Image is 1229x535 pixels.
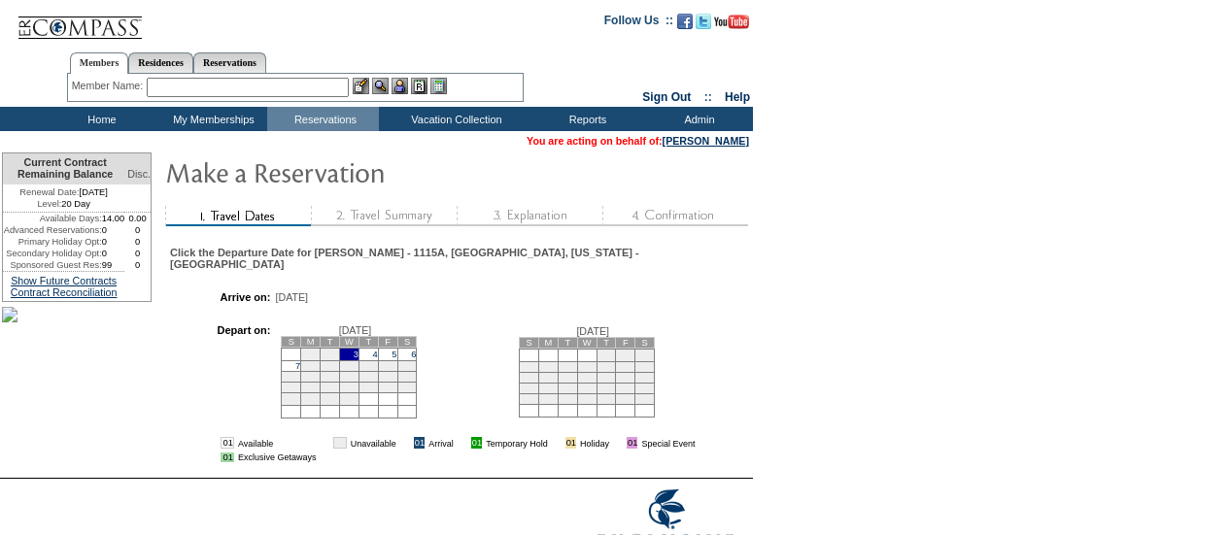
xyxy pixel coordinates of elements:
td: 4 [520,361,539,372]
td: 15 [597,372,616,383]
a: Follow us on Twitter [696,19,711,31]
td: 3 [635,349,655,361]
td: T [321,336,340,347]
td: [DATE] [3,184,124,198]
a: 7 [295,361,300,371]
img: b_calculator.gif [430,78,447,94]
td: M [539,337,559,348]
td: Exclusive Getaways [238,452,317,462]
td: 14 [282,371,301,382]
img: i.gif [552,438,562,448]
td: 01 [333,437,346,449]
a: 5 [392,350,396,359]
td: 21 [577,383,597,393]
a: Reservations [193,52,266,73]
td: 01 [221,452,233,462]
td: 18 [520,383,539,393]
td: S [397,336,417,347]
img: i.gif [458,438,467,448]
td: Holiday [580,437,609,449]
td: 9 [321,360,340,371]
img: Become our fan on Facebook [677,14,693,29]
img: step3_state1.gif [457,206,602,226]
td: 23 [321,382,340,392]
td: 31 [635,393,655,404]
span: Level: [37,198,61,210]
td: 12 [378,360,397,371]
div: Member Name: [72,78,147,94]
td: W [340,336,359,347]
td: Arrive on: [180,291,270,303]
td: Advanced Reservations: [3,224,102,236]
a: Residences [128,52,193,73]
span: Disc. [127,168,151,180]
td: 01 [414,437,425,449]
td: 0 [124,236,151,248]
td: 19 [539,383,559,393]
td: 24 [635,383,655,393]
a: Show Future Contracts [11,275,117,286]
span: :: [704,90,712,104]
td: 20 [558,383,577,393]
td: T [358,336,378,347]
td: 0 [102,248,125,259]
a: 6 [411,350,416,359]
span: [DATE] [275,291,308,303]
img: i.gif [320,438,329,448]
td: 29 [301,392,321,405]
td: 24 [340,382,359,392]
td: 0 [124,248,151,259]
td: Secondary Holiday Opt: [3,248,102,259]
td: 8 [301,360,321,371]
td: 15 [301,371,321,382]
td: Unavailable [351,437,396,449]
td: Temporary Hold [486,437,548,449]
img: Subscribe to our YouTube Channel [714,15,749,29]
img: i.gif [400,438,410,448]
img: step1_state2.gif [165,206,311,226]
td: 14.00 [102,213,125,224]
td: Arrival [428,437,454,449]
td: 6 [558,361,577,372]
td: Available Days: [3,213,102,224]
td: 19 [378,371,397,382]
td: Primary Holiday Opt: [3,236,102,248]
td: Depart on: [180,324,270,423]
td: 0 [102,224,125,236]
td: 26 [378,382,397,392]
td: Available [238,437,317,449]
td: T [597,337,616,348]
a: Contract Reconciliation [11,286,118,298]
td: 2 [616,349,635,361]
td: 3 [340,348,359,360]
td: 28 [282,392,301,405]
td: Current Contract Remaining Balance [3,153,124,184]
td: S [520,337,539,348]
td: 18 [358,371,378,382]
td: 10 [635,361,655,372]
td: S [635,337,655,348]
td: 7 [577,361,597,372]
td: 25 [520,393,539,404]
span: You are acting on behalf of: [527,135,749,147]
a: [PERSON_NAME] [663,135,749,147]
td: Vacation Collection [379,107,529,131]
td: 23 [616,383,635,393]
td: 10 [340,360,359,371]
td: Reservations [267,107,379,131]
div: Click the Departure Date for [PERSON_NAME] - 1115A, [GEOGRAPHIC_DATA], [US_STATE] - [GEOGRAPHIC_D... [170,247,746,270]
td: 29 [597,393,616,404]
td: S [282,336,301,347]
td: Home [44,107,155,131]
td: W [577,337,597,348]
td: 30 [321,392,340,405]
td: 8 [597,361,616,372]
img: b_edit.gif [353,78,369,94]
td: 11 [358,360,378,371]
td: 20 [397,371,417,382]
td: 0.00 [124,213,151,224]
td: Sponsored Guest Res: [3,259,102,271]
img: step4_state1.gif [602,206,748,226]
td: Reports [529,107,641,131]
span: Renewal Date: [19,186,79,198]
